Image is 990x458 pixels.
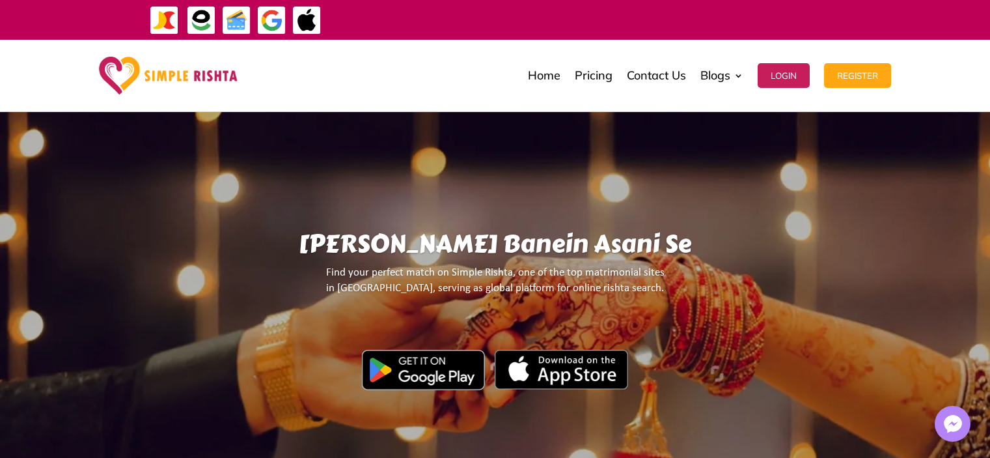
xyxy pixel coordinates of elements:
img: Google Play [362,350,485,390]
img: ApplePay-icon [292,6,322,35]
img: JazzCash-icon [150,6,179,35]
a: Pricing [575,43,612,108]
a: Contact Us [627,43,686,108]
a: Blogs [700,43,743,108]
a: Home [528,43,560,108]
a: Login [758,43,810,108]
h1: [PERSON_NAME] Banein Asani Se [129,229,860,265]
img: Messenger [940,411,966,437]
button: Login [758,63,810,88]
a: Register [824,43,891,108]
img: GooglePay-icon [257,6,286,35]
p: Find your perfect match on Simple Rishta, one of the top matrimonial sites in [GEOGRAPHIC_DATA], ... [129,265,860,308]
img: EasyPaisa-icon [187,6,216,35]
button: Register [824,63,891,88]
img: Credit Cards [222,6,251,35]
